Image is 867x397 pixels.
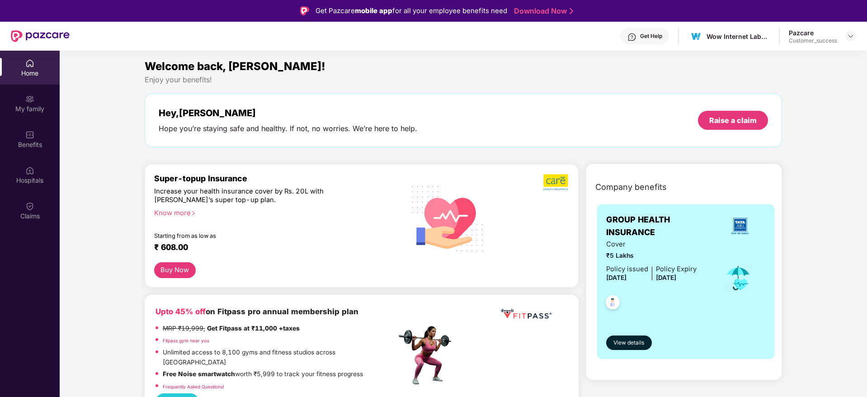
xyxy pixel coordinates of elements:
div: Know more [154,209,391,215]
div: Get Pazcare for all your employee benefits need [316,5,507,16]
img: svg+xml;base64,PHN2ZyBpZD0iSG9tZSIgeG1sbnM9Imh0dHA6Ly93d3cudzMub3JnLzIwMDAvc3ZnIiB3aWR0aD0iMjAiIG... [25,59,34,68]
span: View details [613,339,644,347]
strong: Get Fitpass at ₹11,000 +taxes [207,325,300,332]
img: Stroke [570,6,573,16]
img: svg+xml;base64,PHN2ZyBpZD0iQ2xhaW0iIHhtbG5zPSJodHRwOi8vd3d3LnczLm9yZy8yMDAwL3N2ZyIgd2lkdGg9IjIwIi... [25,202,34,211]
div: Raise a claim [709,115,757,125]
span: GROUP HEALTH INSURANCE [606,213,714,239]
img: fpp.png [396,324,459,387]
div: Hey, [PERSON_NAME] [159,108,417,118]
div: Policy Expiry [656,264,697,274]
div: Get Help [640,33,662,40]
strong: mobile app [355,6,392,15]
img: svg+xml;base64,PHN2ZyBpZD0iRHJvcGRvd24tMzJ4MzIiIHhtbG5zPSJodHRwOi8vd3d3LnczLm9yZy8yMDAwL3N2ZyIgd2... [847,33,854,40]
div: Starting from as low as [154,232,358,239]
div: Policy issued [606,264,648,274]
b: Upto 45% off [155,307,206,316]
div: Super-topup Insurance [154,174,396,183]
span: ₹5 Lakhs [606,251,697,261]
img: svg+xml;base64,PHN2ZyBpZD0iQmVuZWZpdHMiIHhtbG5zPSJodHRwOi8vd3d3LnczLm9yZy8yMDAwL3N2ZyIgd2lkdGg9Ij... [25,130,34,139]
img: svg+xml;base64,PHN2ZyB3aWR0aD0iMjAiIGhlaWdodD0iMjAiIHZpZXdCb3g9IjAgMCAyMCAyMCIgZmlsbD0ibm9uZSIgeG... [25,95,34,104]
del: MRP ₹19,999, [163,325,205,332]
span: [DATE] [606,274,627,281]
div: Pazcare [789,28,837,37]
strong: Free Noise smartwatch [163,370,235,378]
a: Fitpass gym near you [163,338,209,343]
div: Hope you’re staying safe and healthy. If not, no worries. We’re here to help. [159,124,417,133]
img: svg+xml;base64,PHN2ZyBpZD0iSGVscC0zMngzMiIgeG1sbnM9Imh0dHA6Ly93d3cudzMub3JnLzIwMDAvc3ZnIiB3aWR0aD... [627,33,636,42]
img: b5dec4f62d2307b9de63beb79f102df3.png [543,174,569,191]
span: right [191,211,196,216]
img: fppp.png [499,306,553,322]
div: ₹ 608.00 [154,242,387,253]
img: insurerLogo [728,214,752,238]
img: New Pazcare Logo [11,30,70,42]
a: Frequently Asked Questions! [163,384,224,389]
b: on Fitpass pro annual membership plan [155,307,358,316]
img: Logo [300,6,309,15]
div: Customer_success [789,37,837,44]
img: icon [724,263,753,293]
button: Buy Now [154,262,196,278]
p: worth ₹5,999 to track your fitness progress [163,369,363,379]
img: svg+xml;base64,PHN2ZyB4bWxucz0iaHR0cDovL3d3dy53My5vcmcvMjAwMC9zdmciIHdpZHRoPSI0OC45NDMiIGhlaWdodD... [602,293,624,315]
div: Enjoy your benefits! [145,75,782,85]
span: Welcome back, [PERSON_NAME]! [145,60,325,73]
p: Unlimited access to 8,100 gyms and fitness studios across [GEOGRAPHIC_DATA] [163,348,396,367]
img: svg+xml;base64,PHN2ZyBpZD0iSG9zcGl0YWxzIiB4bWxucz0iaHR0cDovL3d3dy53My5vcmcvMjAwMC9zdmciIHdpZHRoPS... [25,166,34,175]
a: Download Now [514,6,570,16]
button: View details [606,336,652,350]
img: svg+xml;base64,PHN2ZyB4bWxucz0iaHR0cDovL3d3dy53My5vcmcvMjAwMC9zdmciIHhtbG5zOnhsaW5rPSJodHRwOi8vd3... [405,174,491,262]
span: Cover [606,239,697,250]
div: Increase your health insurance cover by Rs. 20L with [PERSON_NAME]’s super top-up plan. [154,187,357,205]
img: 1630391314982.jfif [689,30,702,43]
span: [DATE] [656,274,676,281]
span: Company benefits [595,181,667,194]
div: Wow Internet Labz Private Limited [707,32,770,41]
